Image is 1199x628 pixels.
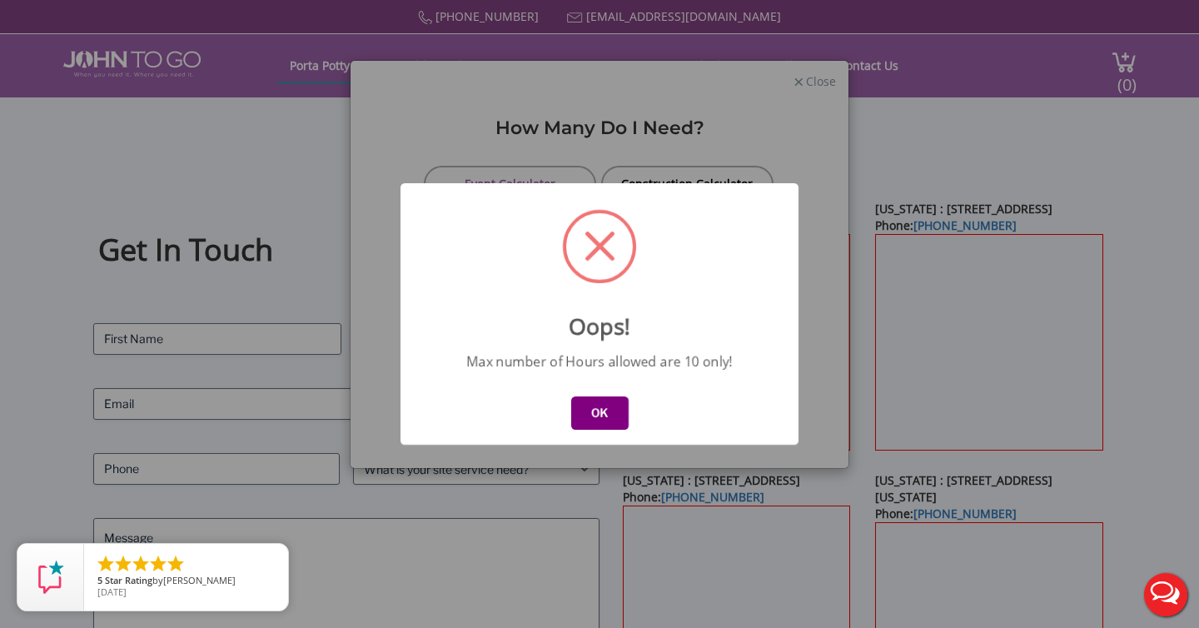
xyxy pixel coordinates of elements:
li:  [131,554,151,574]
li:  [96,554,116,574]
button: Live Chat [1132,561,1199,628]
span: [DATE] [97,586,127,598]
div: Oops! [400,300,799,341]
span: [PERSON_NAME] [163,574,236,586]
li:  [166,554,186,574]
div: Max number of Hours allowed are 10 only! [459,352,741,371]
img: Review Rating [34,561,67,594]
span: by [97,576,275,587]
li:  [113,554,133,574]
span: 5 [97,574,102,586]
button: OK [571,396,629,430]
span: Star Rating [105,574,152,586]
li:  [148,554,168,574]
